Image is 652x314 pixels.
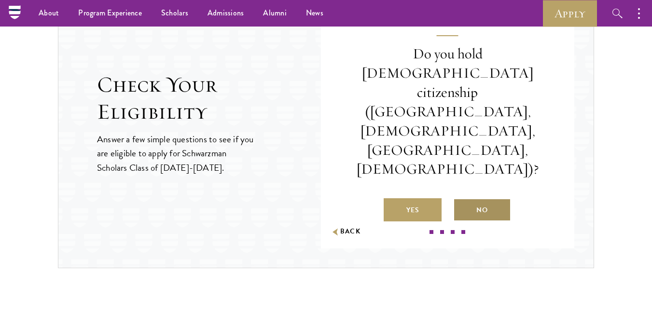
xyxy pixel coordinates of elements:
p: Answer a few simple questions to see if you are eligible to apply for Schwarzman Scholars Class o... [97,132,255,174]
h2: Check Your Eligibility [97,71,321,125]
label: Yes [384,198,442,221]
p: Do you hold [DEMOGRAPHIC_DATA] citizenship ([GEOGRAPHIC_DATA], [DEMOGRAPHIC_DATA], [GEOGRAPHIC_DA... [350,44,546,179]
label: No [453,198,511,221]
button: Back [331,227,361,237]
